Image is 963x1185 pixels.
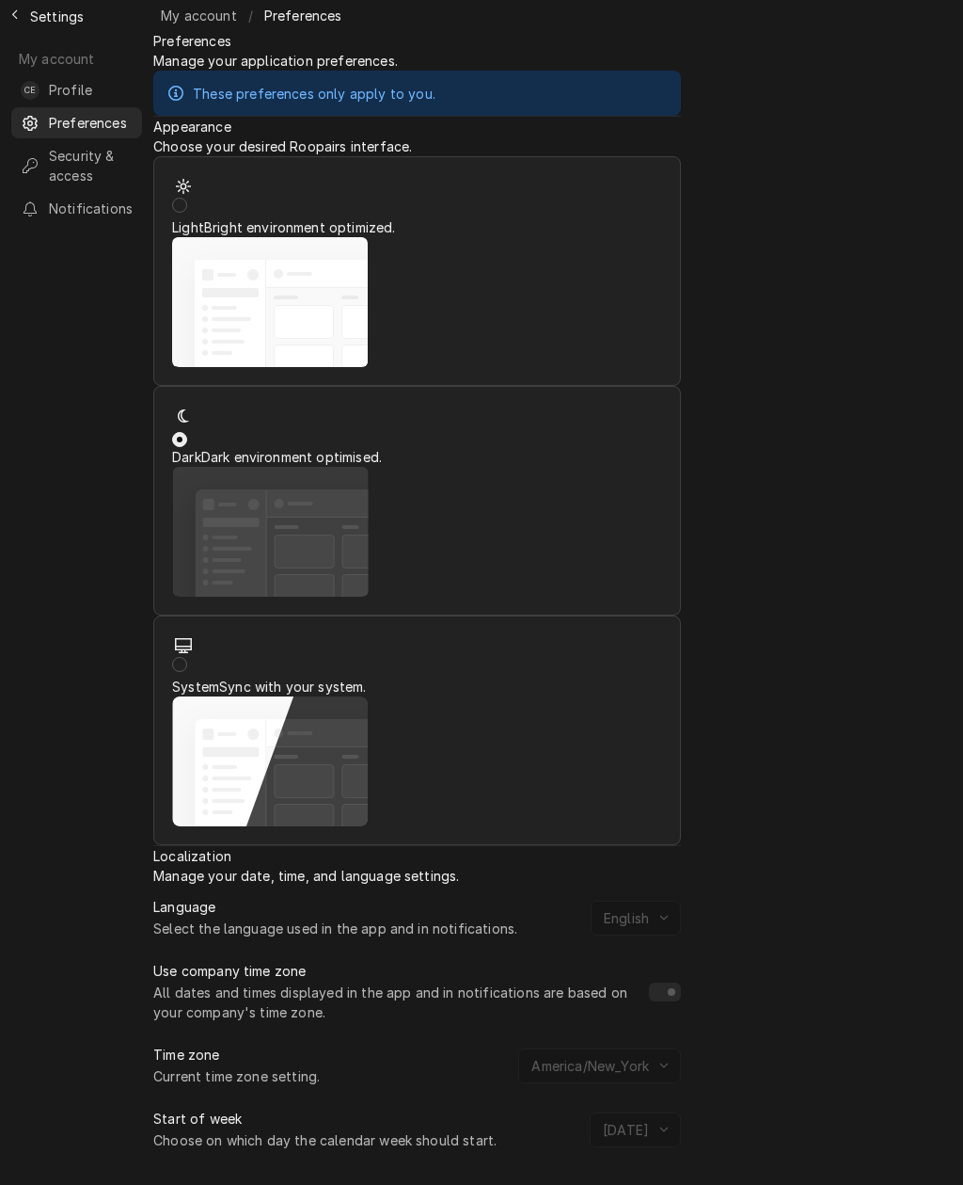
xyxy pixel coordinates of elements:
div: Choose your desired Roopairs interface. [153,136,681,156]
p: These preferences only apply to you. [193,84,435,104]
a: Security & access [11,140,142,191]
div: Appearance [153,117,681,136]
span: Security & access [49,146,133,185]
div: Manage your date, time, and language settings. [153,866,681,886]
span: Bright environment optimized. [204,219,396,235]
div: DarkDark environment optimised. [153,386,681,616]
span: Preferences [264,6,342,25]
label: Start of week [153,1109,242,1129]
div: CE [21,81,39,100]
span: Preferences [49,113,133,133]
span: Dark environment optimised. [201,449,382,465]
a: Preferences [11,107,142,138]
span: Current time zone setting. [153,1066,507,1086]
button: [DATE] [590,1113,681,1147]
span: All dates and times displayed in the app and in notifications are based on your company's time zone. [153,983,638,1022]
label: Language [153,897,215,917]
button: English [591,901,681,936]
label: Use company time zone [153,961,306,981]
button: America/New_York [518,1049,681,1083]
div: [DATE] [599,1120,653,1140]
div: America/New_York [528,1056,653,1076]
div: Manage your application preferences. [153,51,681,71]
div: Localization [153,846,681,866]
a: Notifications [11,193,142,224]
span: Select the language used in the app and in notifications. [153,919,579,938]
span: Light [172,219,204,235]
div: Carlos Espin's Avatar [21,81,39,100]
div: SystemSync with your system. [153,616,681,845]
span: Profile [49,80,133,100]
label: Time zone [153,1045,219,1065]
span: Sync with your system. [219,679,367,695]
span: Settings [30,8,84,24]
span: / [248,6,253,25]
span: System [172,679,219,695]
a: CECarlos Espin's AvatarProfile [11,74,142,105]
div: LightBright environment optimized. [153,156,681,386]
span: Choose on which day the calendar week should start. [153,1130,578,1150]
div: English [600,908,653,928]
span: Notifications [49,199,133,218]
span: Dark [172,449,201,465]
div: Preferences [153,31,681,51]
